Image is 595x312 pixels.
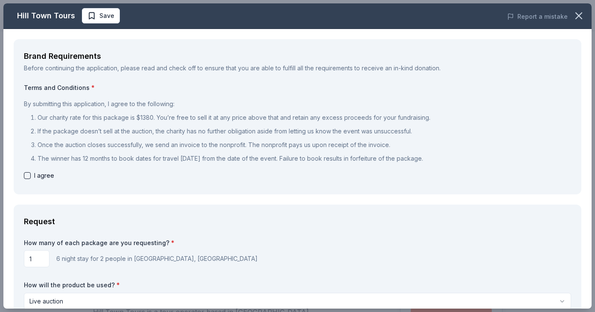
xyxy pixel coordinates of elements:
[38,113,571,123] p: Our charity rate for this package is $1380. You’re free to sell it at any price above that and re...
[38,153,571,164] p: The winner has 12 months to book dates for travel [DATE] from the date of the event. Failure to b...
[24,215,571,228] div: Request
[38,140,571,150] p: Once the auction closes successfully, we send an invoice to the nonprofit. The nonprofit pays us ...
[34,170,54,181] span: I agree
[38,126,571,136] p: If the package doesn’t sell at the auction, the charity has no further obligation aside from lett...
[24,99,571,109] p: By submitting this application, I agree to the following:
[99,11,114,21] span: Save
[507,12,568,22] button: Report a mistake
[17,9,75,23] div: Hill Town Tours
[24,63,571,73] div: Before continuing the application, please read and check off to ensure that you are able to fulfi...
[24,84,571,92] label: Terms and Conditions
[56,254,258,264] div: 6 night stay for 2 people in [GEOGRAPHIC_DATA], [GEOGRAPHIC_DATA]
[82,8,120,23] button: Save
[24,49,571,63] div: Brand Requirements
[24,281,571,289] label: How will the product be used?
[24,239,571,247] label: How many of each package are you requesting?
